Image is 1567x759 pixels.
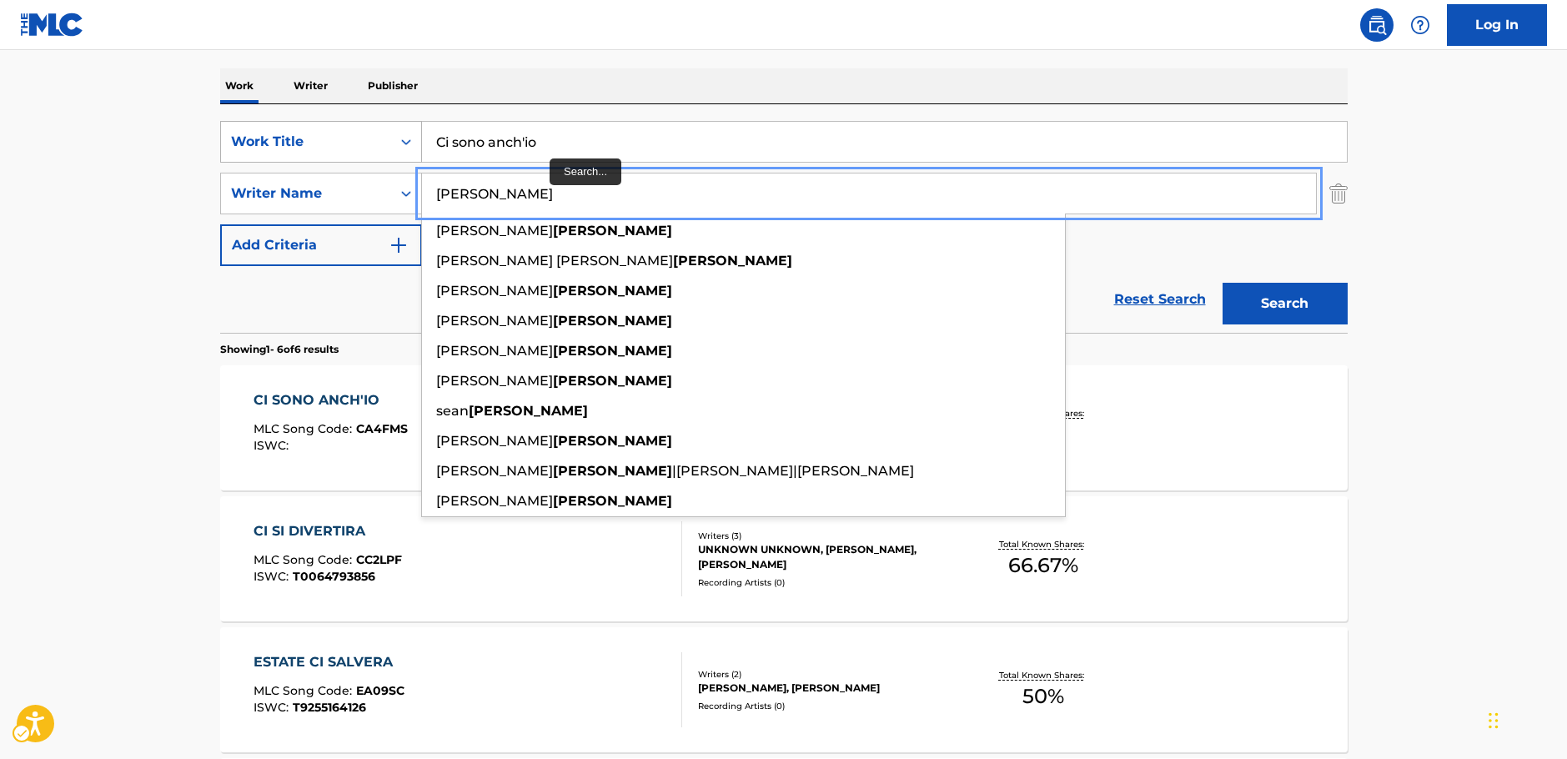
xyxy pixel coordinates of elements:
div: Work Title [231,132,381,152]
span: EA09SC [356,683,404,698]
img: MLC Logo [20,13,84,37]
strong: [PERSON_NAME] [553,463,672,479]
div: Writers ( 2 ) [698,668,950,681]
span: [PERSON_NAME] [436,313,553,329]
div: Drag [1489,696,1499,746]
strong: [PERSON_NAME] [553,343,672,359]
a: CI SI DIVERTIRAMLC Song Code:CC2LPFISWC:T0064793856Writers (3)UNKNOWN UNKNOWN, [PERSON_NAME], [PE... [220,496,1348,621]
p: Writer [289,68,333,103]
input: Search... [422,122,1347,162]
span: [PERSON_NAME] [436,493,553,509]
div: Recording Artists ( 0 ) [698,576,950,589]
img: 9d2ae6d4665cec9f34b9.svg [389,235,409,255]
strong: [PERSON_NAME] [553,433,672,449]
span: [PERSON_NAME] [436,373,553,389]
span: T9255164126 [293,700,366,715]
p: Showing 1 - 6 of 6 results [220,342,339,357]
span: |[PERSON_NAME]|[PERSON_NAME] [672,463,914,479]
span: 50 % [1022,681,1064,711]
div: ESTATE CI SALVERA [254,652,404,672]
span: ISWC : [254,438,293,453]
strong: [PERSON_NAME] [553,313,672,329]
span: [PERSON_NAME] [PERSON_NAME] [436,253,673,269]
div: Chat Widget [1484,679,1567,759]
div: UNKNOWN UNKNOWN, [PERSON_NAME], [PERSON_NAME] [698,542,950,572]
input: Search... [422,173,1316,214]
span: [PERSON_NAME] [436,433,553,449]
span: MLC Song Code : [254,421,356,436]
div: CI SONO ANCH'IO [254,390,408,410]
form: Search Form [220,121,1348,333]
span: ISWC : [254,569,293,584]
img: Delete Criterion [1329,173,1348,214]
span: [PERSON_NAME] [436,343,553,359]
span: MLC Song Code : [254,683,356,698]
div: Writer Name [231,183,381,204]
span: CC2LPF [356,552,402,567]
span: T0064793856 [293,569,375,584]
span: [PERSON_NAME] [436,223,553,239]
img: search [1367,15,1387,35]
a: Reset Search [1106,281,1214,318]
strong: [PERSON_NAME] [553,493,672,509]
img: help [1410,15,1430,35]
button: Search [1223,283,1348,324]
strong: [PERSON_NAME] [673,253,792,269]
iframe: Hubspot Iframe [1484,679,1567,759]
span: [PERSON_NAME] [436,283,553,299]
strong: [PERSON_NAME] [553,373,672,389]
span: MLC Song Code : [254,552,356,567]
p: Publisher [363,68,423,103]
p: Total Known Shares: [999,669,1088,681]
strong: [PERSON_NAME] [469,403,588,419]
span: sean [436,403,469,419]
button: Add Criteria [220,224,422,266]
p: Work [220,68,259,103]
div: Recording Artists ( 0 ) [698,700,950,712]
div: Writers ( 3 ) [698,530,950,542]
a: CI SONO ANCH'IOMLC Song Code:CA4FMSISWC:Writers (2)[PERSON_NAME], [PERSON_NAME]Recording Artists ... [220,365,1348,490]
span: CA4FMS [356,421,408,436]
p: Total Known Shares: [999,538,1088,550]
div: [PERSON_NAME], [PERSON_NAME] [698,681,950,696]
span: ISWC : [254,700,293,715]
div: CI SI DIVERTIRA [254,521,402,541]
strong: [PERSON_NAME] [553,223,672,239]
span: [PERSON_NAME] [436,463,553,479]
strong: [PERSON_NAME] [553,283,672,299]
a: Log In [1447,4,1547,46]
span: 66.67 % [1008,550,1078,581]
a: ESTATE CI SALVERAMLC Song Code:EA09SCISWC:T9255164126Writers (2)[PERSON_NAME], [PERSON_NAME]Recor... [220,627,1348,752]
